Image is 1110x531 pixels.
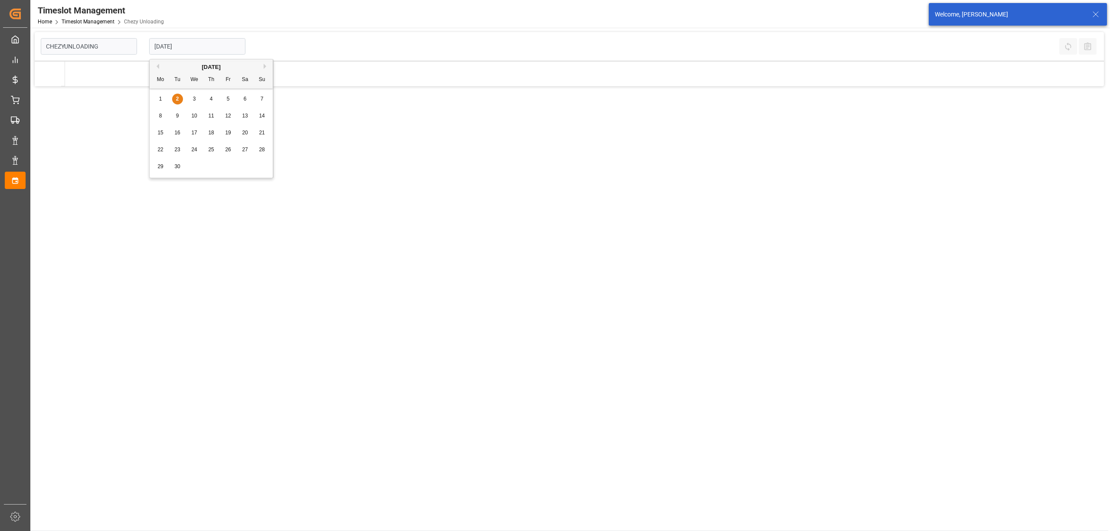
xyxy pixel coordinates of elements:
a: Home [38,19,52,25]
div: Timeslot Management [38,4,164,17]
input: DD-MM-YYYY [149,38,245,55]
input: Type to search/select [41,38,137,55]
a: Timeslot Management [62,19,114,25]
div: Welcome, [PERSON_NAME] [935,10,1084,19]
